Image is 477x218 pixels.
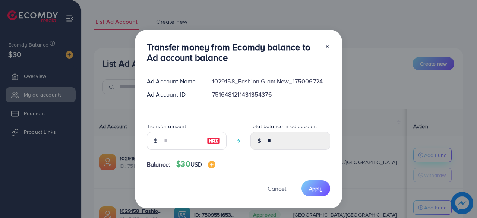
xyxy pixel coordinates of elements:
[206,90,336,99] div: 7516481211431354376
[208,161,215,168] img: image
[190,160,202,168] span: USD
[141,77,206,86] div: Ad Account Name
[309,185,323,192] span: Apply
[258,180,296,196] button: Cancel
[147,42,318,63] h3: Transfer money from Ecomdy balance to Ad account balance
[147,160,170,169] span: Balance:
[206,77,336,86] div: 1029158_Fashion Glam New_1750067246612
[147,123,186,130] label: Transfer amount
[250,123,317,130] label: Total balance in ad account
[207,136,220,145] img: image
[141,90,206,99] div: Ad Account ID
[268,184,286,193] span: Cancel
[176,159,215,169] h4: $30
[301,180,330,196] button: Apply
